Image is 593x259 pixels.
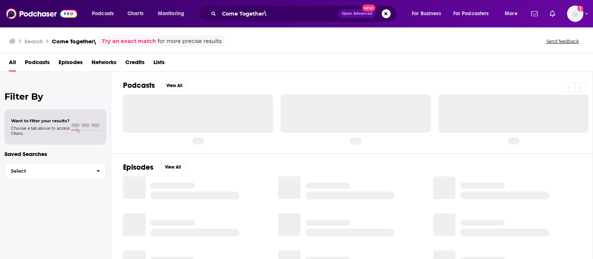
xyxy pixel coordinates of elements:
[505,9,517,19] span: More
[52,38,96,45] h3: Come Together\
[448,8,500,20] button: open menu
[219,8,338,20] input: Search podcasts, credits, & more...
[407,8,450,20] button: open menu
[123,81,188,90] a: PodcastsView All
[547,7,558,20] a: Show notifications dropdown
[453,9,489,19] span: For Podcasters
[158,37,222,46] span: for more precise results
[11,118,70,123] span: Want to filter your results?
[87,8,123,20] button: open menu
[153,56,165,72] a: Lists
[24,38,43,45] h3: Search
[123,163,186,172] a: EpisodesView All
[123,8,148,20] a: Charts
[125,56,145,72] a: Credits
[4,163,106,179] button: Select
[362,4,375,11] span: New
[153,8,194,20] button: open menu
[59,56,83,72] a: Episodes
[92,56,116,72] a: Networks
[127,9,143,19] span: Charts
[500,8,527,20] button: open menu
[567,6,583,22] span: Logged in as nicole.koremenos
[577,6,583,11] svg: Add a profile image
[206,5,404,22] div: Search podcasts, credits, & more...
[6,7,77,21] img: Podchaser - Follow, Share and Rate Podcasts
[528,7,541,20] a: Show notifications dropdown
[338,9,376,18] button: Open AdvancedNew
[123,163,153,172] h2: Episodes
[123,81,155,90] h2: Podcasts
[158,9,184,19] span: Monitoring
[11,126,70,136] span: Choose a tab above to access filters.
[342,12,372,16] span: Open Advanced
[4,150,106,157] p: Saved Searches
[5,169,90,173] span: Select
[159,163,186,172] button: View All
[92,9,114,19] span: Podcasts
[9,56,16,72] a: All
[412,9,441,19] span: For Business
[544,38,581,44] button: Send feedback
[102,37,156,46] a: Try an exact match
[161,81,188,90] button: View All
[4,91,106,102] h2: Filter By
[25,56,50,72] a: Podcasts
[567,6,583,22] button: Show profile menu
[567,6,583,22] img: User Profile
